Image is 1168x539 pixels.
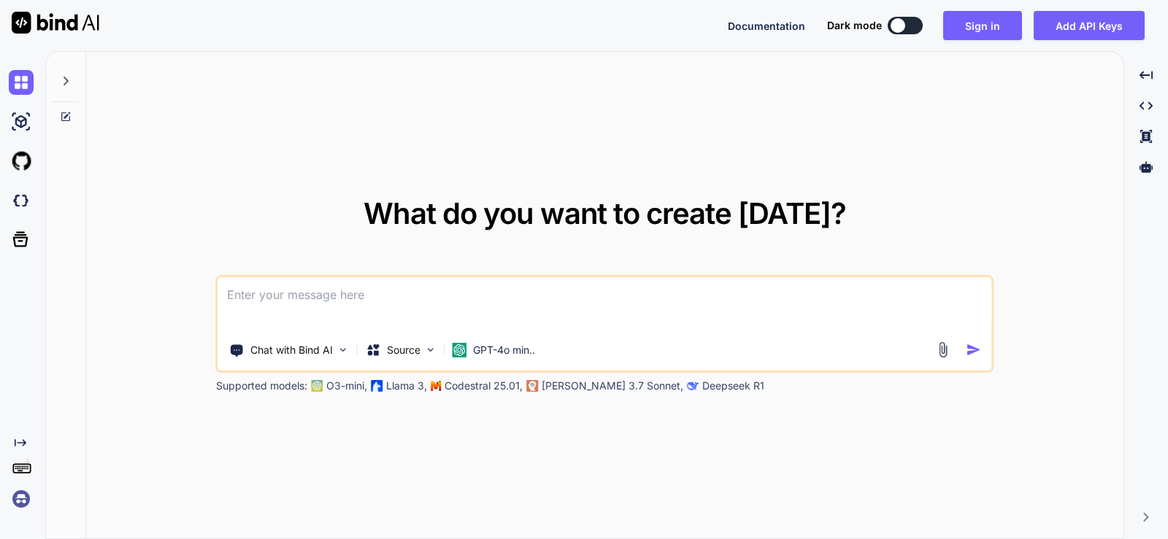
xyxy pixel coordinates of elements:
img: chat [9,70,34,95]
p: Chat with Bind AI [250,343,333,357]
img: signin [9,486,34,511]
p: GPT-4o min.. [473,343,535,357]
img: claude [688,380,699,392]
span: Documentation [728,20,805,32]
span: Dark mode [827,18,882,33]
p: Codestral 25.01, [445,379,523,393]
img: Bind AI [12,12,99,34]
img: githubLight [9,149,34,174]
img: Pick Tools [337,344,350,356]
img: GPT-4 [312,380,323,392]
p: Deepseek R1 [702,379,764,393]
img: attachment [934,341,951,358]
button: Add API Keys [1034,11,1145,40]
img: GPT-4o mini [453,343,467,357]
p: [PERSON_NAME] 3.7 Sonnet, [542,379,683,393]
p: Llama 3, [386,379,427,393]
img: icon [966,342,981,357]
img: Llama2 [372,380,383,392]
span: What do you want to create [DATE]? [364,195,846,231]
img: claude [527,380,539,392]
img: Pick Models [425,344,437,356]
img: darkCloudIdeIcon [9,188,34,213]
button: Documentation [728,18,805,34]
img: Mistral-AI [431,381,442,391]
p: Source [387,343,420,357]
img: ai-studio [9,109,34,134]
p: Supported models: [216,379,307,393]
button: Sign in [943,11,1022,40]
p: O3-mini, [326,379,367,393]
